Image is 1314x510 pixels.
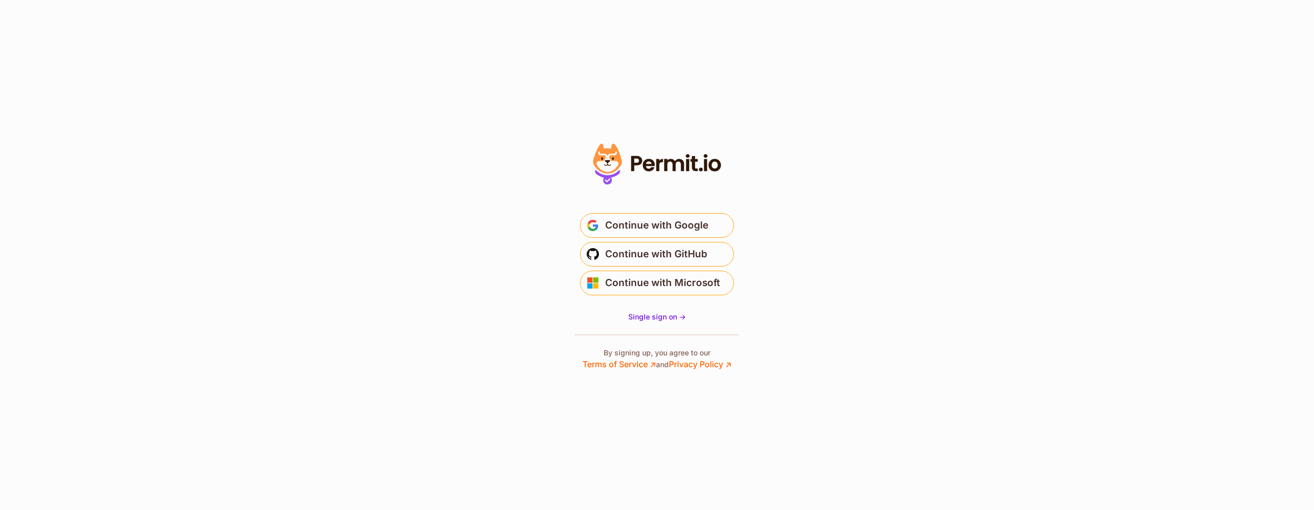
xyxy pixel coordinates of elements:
[580,242,734,267] button: Continue with GitHub
[605,275,720,291] span: Continue with Microsoft
[628,312,686,322] a: Single sign on ->
[580,213,734,238] button: Continue with Google
[669,359,731,369] a: Privacy Policy ↗
[605,246,707,262] span: Continue with GitHub
[583,348,731,370] p: By signing up, you agree to our and
[583,359,656,369] a: Terms of Service ↗
[605,217,708,234] span: Continue with Google
[628,312,686,321] span: Single sign on ->
[580,271,734,295] button: Continue with Microsoft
